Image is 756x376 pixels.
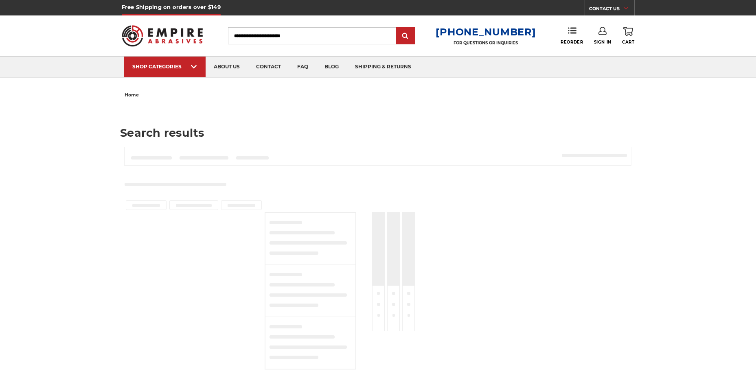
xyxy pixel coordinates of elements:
a: faq [289,57,316,77]
a: Reorder [561,27,583,44]
a: [PHONE_NUMBER] [436,26,536,38]
a: shipping & returns [347,57,419,77]
a: contact [248,57,289,77]
span: Reorder [561,39,583,45]
input: Submit [397,28,414,44]
a: about us [206,57,248,77]
div: SHOP CATEGORIES [132,63,197,70]
a: blog [316,57,347,77]
span: home [125,92,139,98]
a: Cart [622,27,634,45]
span: Cart [622,39,634,45]
h1: Search results [120,127,636,138]
span: Sign In [594,39,611,45]
a: CONTACT US [589,4,634,15]
p: FOR QUESTIONS OR INQUIRIES [436,40,536,46]
img: Empire Abrasives [122,20,203,52]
